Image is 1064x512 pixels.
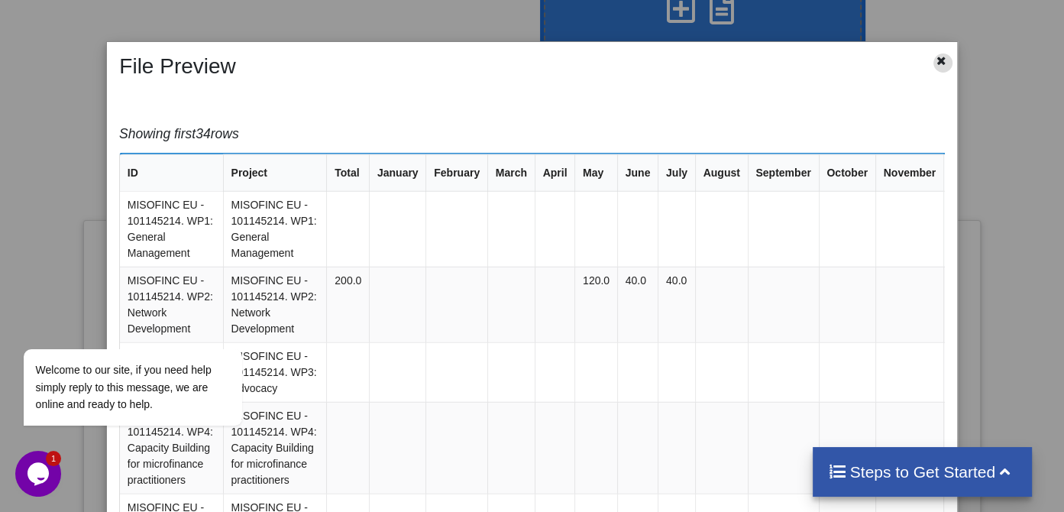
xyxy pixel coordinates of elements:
th: April [535,154,574,192]
th: July [658,154,695,192]
th: October [819,154,875,192]
th: September [748,154,819,192]
h4: Steps to Get Started [828,462,1017,481]
th: August [695,154,748,192]
td: MISOFINC EU - 101145214. WP4: Capacity Building for microfinance practitioners [120,402,223,494]
td: MISOFINC EU - 101145214. WP4: Capacity Building for microfinance practitioners [223,402,327,494]
th: Total [327,154,370,192]
td: 120.0 [575,267,618,342]
th: November [875,154,943,192]
td: 200.0 [327,267,370,342]
td: 40.0 [658,267,695,342]
td: MISOFINC EU - 101145214. WP1: General Management [223,192,327,267]
td: 40.0 [617,267,658,342]
th: December [943,154,1011,192]
th: February [426,154,488,192]
iframe: chat widget [15,211,290,443]
th: Project [223,154,327,192]
iframe: chat widget [15,451,64,497]
th: March [487,154,535,192]
th: ID [120,154,223,192]
th: May [575,154,618,192]
th: June [617,154,658,192]
th: January [369,154,425,192]
i: Showing first 34 rows [119,126,239,141]
td: MISOFINC EU - 101145214. WP1: General Management [120,192,223,267]
h2: File Preview [112,53,881,79]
